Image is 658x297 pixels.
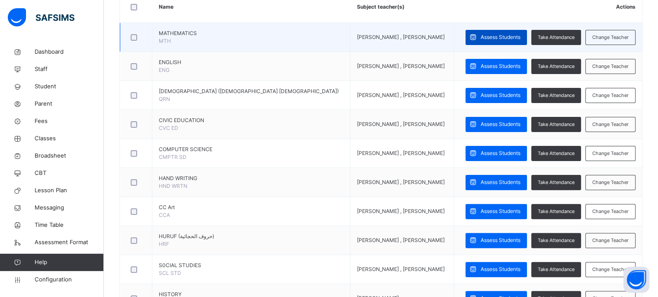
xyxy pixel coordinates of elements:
[159,183,187,189] span: HND WRTN
[159,203,343,211] span: CC Art
[159,58,343,66] span: ENGLISH
[357,208,445,214] span: [PERSON_NAME] , [PERSON_NAME]
[481,178,520,186] span: Assess Students
[35,82,104,91] span: Student
[159,241,169,247] span: HRF
[481,236,520,244] span: Assess Students
[357,92,445,98] span: [PERSON_NAME] , [PERSON_NAME]
[35,117,104,126] span: Fees
[538,34,575,41] span: Take Attendance
[159,261,343,269] span: S0CIAL STUDIES
[357,63,445,69] span: [PERSON_NAME] , [PERSON_NAME]
[592,34,629,41] span: Change Teacher
[35,48,104,56] span: Dashboard
[8,8,74,26] img: safsims
[159,154,186,160] span: CMPTR SD
[538,92,575,99] span: Take Attendance
[538,63,575,70] span: Take Attendance
[592,63,629,70] span: Change Teacher
[159,270,181,276] span: SCL STD
[159,212,170,218] span: CCA
[481,265,520,273] span: Assess Students
[35,275,103,284] span: Configuration
[35,186,104,195] span: Lesson Plan
[481,120,520,128] span: Assess Students
[538,150,575,157] span: Take Attendance
[538,208,575,215] span: Take Attendance
[357,237,445,243] span: [PERSON_NAME] , [PERSON_NAME]
[35,169,104,178] span: CBT
[592,237,629,244] span: Change Teacher
[357,179,445,185] span: [PERSON_NAME] , [PERSON_NAME]
[159,174,343,182] span: HAND WRITING
[592,150,629,157] span: Change Teacher
[35,100,104,108] span: Parent
[159,67,170,73] span: ENG
[592,208,629,215] span: Change Teacher
[538,121,575,128] span: Take Attendance
[159,232,343,240] span: HURUF (حروف الحجائية)
[592,266,629,273] span: Change Teacher
[357,150,445,156] span: [PERSON_NAME] , [PERSON_NAME]
[159,145,343,153] span: COMPUTER SCIENCE
[357,121,445,127] span: [PERSON_NAME] , [PERSON_NAME]
[481,91,520,99] span: Assess Students
[159,29,343,37] span: MATHEMATICS
[159,38,171,44] span: MTH
[35,258,103,267] span: Help
[623,267,649,293] button: Open asap
[159,116,343,124] span: CIVIC EDUCATION
[592,179,629,186] span: Change Teacher
[159,125,178,131] span: CVC ED
[35,134,104,143] span: Classes
[481,149,520,157] span: Assess Students
[481,62,520,70] span: Assess Students
[592,121,629,128] span: Change Teacher
[159,87,343,95] span: [DEMOGRAPHIC_DATA] ([DEMOGRAPHIC_DATA] [DEMOGRAPHIC_DATA])
[538,266,575,273] span: Take Attendance
[538,237,575,244] span: Take Attendance
[159,96,170,102] span: QRN
[35,203,104,212] span: Messaging
[35,238,104,247] span: Assessment Format
[357,34,445,40] span: [PERSON_NAME] , [PERSON_NAME]
[35,65,104,74] span: Staff
[538,179,575,186] span: Take Attendance
[35,221,104,229] span: Time Table
[481,207,520,215] span: Assess Students
[481,33,520,41] span: Assess Students
[35,152,104,160] span: Broadsheet
[357,266,445,272] span: [PERSON_NAME] , [PERSON_NAME]
[592,92,629,99] span: Change Teacher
